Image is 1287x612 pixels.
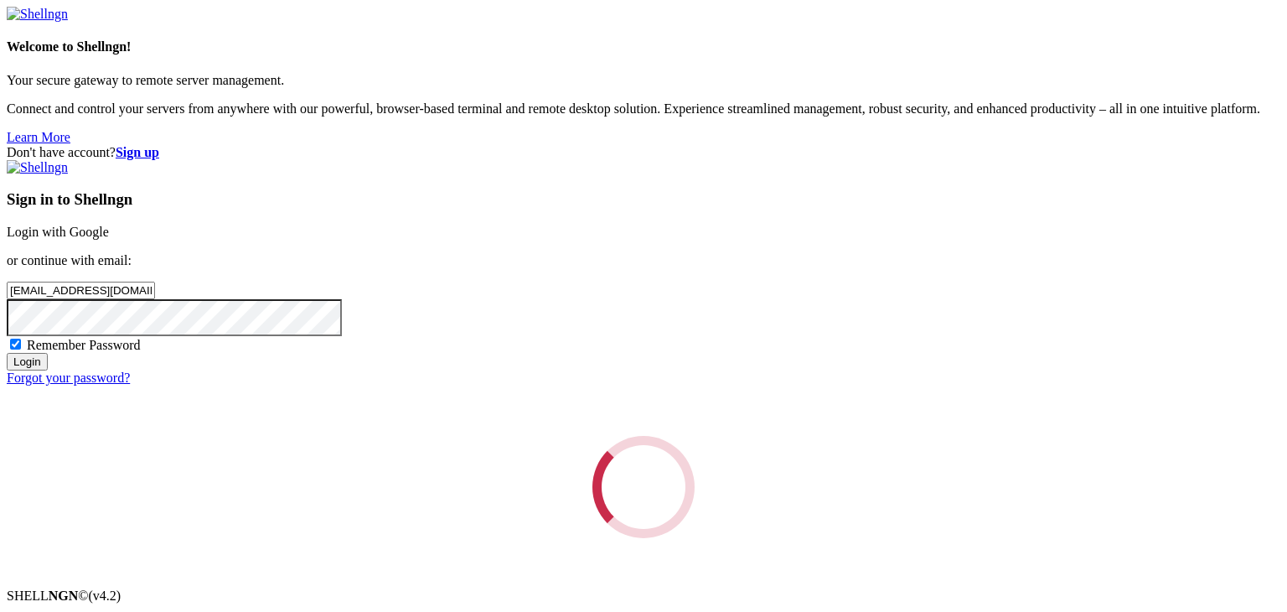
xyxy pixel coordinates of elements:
[592,436,695,538] div: Loading...
[7,225,109,239] a: Login with Google
[7,130,70,144] a: Learn More
[7,160,68,175] img: Shellngn
[49,589,79,603] b: NGN
[7,101,1280,117] p: Connect and control your servers from anywhere with our powerful, browser-based terminal and remo...
[10,339,21,350] input: Remember Password
[27,338,141,352] span: Remember Password
[116,145,159,159] a: Sign up
[7,7,68,22] img: Shellngn
[89,589,121,603] span: 4.2.0
[7,73,1280,88] p: Your secure gateway to remote server management.
[7,371,130,385] a: Forgot your password?
[7,282,155,299] input: Email address
[7,190,1280,209] h3: Sign in to Shellngn
[7,589,121,603] span: SHELL ©
[7,39,1280,54] h4: Welcome to Shellngn!
[7,145,1280,160] div: Don't have account?
[7,253,1280,268] p: or continue with email:
[7,353,48,371] input: Login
